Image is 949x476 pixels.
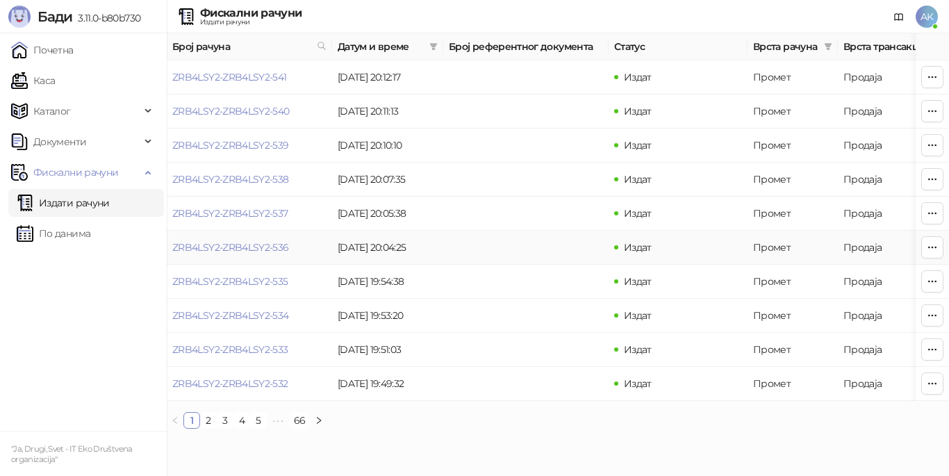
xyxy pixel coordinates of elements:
[172,173,289,186] a: ZRB4LSY2-ZRB4LSY2-538
[748,129,838,163] td: Промет
[748,163,838,197] td: Промет
[233,412,250,429] li: 4
[624,377,652,390] span: Издат
[332,265,443,299] td: [DATE] 19:54:38
[167,129,332,163] td: ZRB4LSY2-ZRB4LSY2-539
[172,343,288,356] a: ZRB4LSY2-ZRB4LSY2-533
[624,275,652,288] span: Издат
[33,128,86,156] span: Документи
[824,42,832,51] span: filter
[234,413,249,428] a: 4
[8,6,31,28] img: Logo
[311,412,327,429] li: Следећа страна
[184,413,199,428] a: 1
[748,231,838,265] td: Промет
[332,129,443,163] td: [DATE] 20:10:10
[624,207,652,220] span: Издат
[217,412,233,429] li: 3
[429,42,438,51] span: filter
[167,265,332,299] td: ZRB4LSY2-ZRB4LSY2-535
[624,241,652,254] span: Издат
[167,333,332,367] td: ZRB4LSY2-ZRB4LSY2-533
[332,163,443,197] td: [DATE] 20:07:35
[217,413,233,428] a: 3
[624,105,652,117] span: Издат
[624,309,652,322] span: Издат
[172,241,289,254] a: ZRB4LSY2-ZRB4LSY2-536
[748,197,838,231] td: Промет
[167,197,332,231] td: ZRB4LSY2-ZRB4LSY2-537
[172,39,311,54] span: Број рачуна
[200,8,302,19] div: Фискални рачуни
[167,231,332,265] td: ZRB4LSY2-ZRB4LSY2-536
[624,173,652,186] span: Издат
[311,412,327,429] button: right
[17,189,110,217] a: Издати рачуни
[821,36,835,57] span: filter
[332,197,443,231] td: [DATE] 20:05:38
[171,416,179,425] span: left
[167,33,332,60] th: Број рачуна
[748,333,838,367] td: Промет
[267,412,289,429] span: •••
[17,220,90,247] a: По данима
[753,39,818,54] span: Врста рачуна
[267,412,289,429] li: Следећих 5 Страна
[624,343,652,356] span: Издат
[167,163,332,197] td: ZRB4LSY2-ZRB4LSY2-538
[201,413,216,428] a: 2
[167,299,332,333] td: ZRB4LSY2-ZRB4LSY2-534
[11,36,74,64] a: Почетна
[251,413,266,428] a: 5
[172,377,288,390] a: ZRB4LSY2-ZRB4LSY2-532
[33,97,71,125] span: Каталог
[172,105,290,117] a: ZRB4LSY2-ZRB4LSY2-540
[443,33,609,60] th: Број референтног документа
[290,413,310,428] a: 66
[332,95,443,129] td: [DATE] 20:11:13
[172,207,288,220] a: ZRB4LSY2-ZRB4LSY2-537
[332,367,443,401] td: [DATE] 19:49:32
[172,275,288,288] a: ZRB4LSY2-ZRB4LSY2-535
[843,39,936,54] span: Врста трансакције
[72,12,140,24] span: 3.11.0-b80b730
[332,60,443,95] td: [DATE] 20:12:17
[167,412,183,429] button: left
[289,412,311,429] li: 66
[624,139,652,151] span: Издат
[624,71,652,83] span: Издат
[172,139,289,151] a: ZRB4LSY2-ZRB4LSY2-539
[172,309,289,322] a: ZRB4LSY2-ZRB4LSY2-534
[748,33,838,60] th: Врста рачуна
[332,299,443,333] td: [DATE] 19:53:20
[916,6,938,28] span: AK
[11,67,55,95] a: Каса
[427,36,440,57] span: filter
[167,367,332,401] td: ZRB4LSY2-ZRB4LSY2-532
[332,231,443,265] td: [DATE] 20:04:25
[33,158,118,186] span: Фискални рачуни
[167,60,332,95] td: ZRB4LSY2-ZRB4LSY2-541
[338,39,424,54] span: Датум и време
[167,412,183,429] li: Претходна страна
[167,95,332,129] td: ZRB4LSY2-ZRB4LSY2-540
[748,367,838,401] td: Промет
[11,444,133,464] small: "Ja, Drugi, Svet - IT Eko Društvena organizacija"
[250,412,267,429] li: 5
[172,71,287,83] a: ZRB4LSY2-ZRB4LSY2-541
[38,8,72,25] span: Бади
[200,412,217,429] li: 2
[183,412,200,429] li: 1
[200,19,302,26] div: Издати рачуни
[748,265,838,299] td: Промет
[748,95,838,129] td: Промет
[748,60,838,95] td: Промет
[315,416,323,425] span: right
[609,33,748,60] th: Статус
[888,6,910,28] a: Документација
[748,299,838,333] td: Промет
[332,333,443,367] td: [DATE] 19:51:03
